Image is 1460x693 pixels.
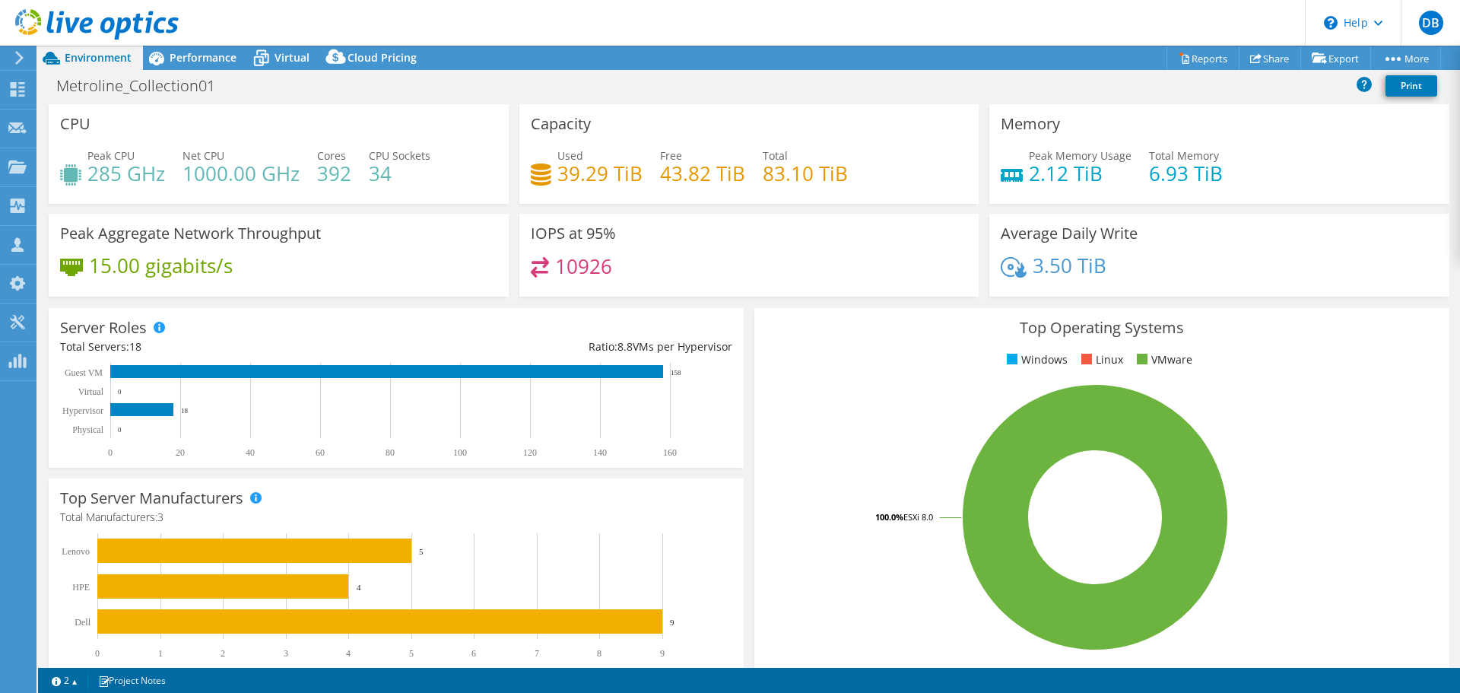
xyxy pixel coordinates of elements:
[348,50,417,65] span: Cloud Pricing
[75,617,90,628] text: Dell
[284,648,288,659] text: 3
[1078,351,1123,368] li: Linux
[1300,46,1371,70] a: Export
[471,648,476,659] text: 6
[60,116,90,132] h3: CPU
[1149,165,1223,182] h4: 6.93 TiB
[158,648,163,659] text: 1
[78,386,104,397] text: Virtual
[663,447,677,458] text: 160
[903,511,933,523] tspan: ESXi 8.0
[60,225,321,242] h3: Peak Aggregate Network Throughput
[87,148,135,163] span: Peak CPU
[369,165,430,182] h4: 34
[246,447,255,458] text: 40
[660,648,665,659] text: 9
[557,165,643,182] h4: 39.29 TiB
[181,407,189,415] text: 18
[316,447,325,458] text: 60
[1149,148,1219,163] span: Total Memory
[60,509,732,526] h4: Total Manufacturers:
[1029,148,1131,163] span: Peak Memory Usage
[87,671,176,690] a: Project Notes
[1001,225,1138,242] h3: Average Daily Write
[65,367,103,378] text: Guest VM
[62,546,90,557] text: Lenovo
[60,339,396,355] div: Total Servers:
[182,165,300,182] h4: 1000.00 GHz
[60,490,243,507] h3: Top Server Manufacturers
[1370,46,1441,70] a: More
[453,447,467,458] text: 100
[670,618,674,627] text: 9
[763,165,848,182] h4: 83.10 TiB
[72,582,90,593] text: HPE
[1029,165,1131,182] h4: 2.12 TiB
[1385,75,1437,97] a: Print
[317,148,346,163] span: Cores
[535,648,539,659] text: 7
[62,405,103,416] text: Hypervisor
[1419,11,1443,35] span: DB
[369,148,430,163] span: CPU Sockets
[317,165,351,182] h4: 392
[660,148,682,163] span: Free
[346,648,351,659] text: 4
[875,511,903,523] tspan: 100.0%
[763,148,788,163] span: Total
[157,510,163,524] span: 3
[555,258,612,275] h4: 10926
[523,447,537,458] text: 120
[766,319,1438,336] h3: Top Operating Systems
[118,426,122,434] text: 0
[170,50,236,65] span: Performance
[60,319,147,336] h3: Server Roles
[419,547,424,556] text: 5
[176,447,185,458] text: 20
[396,339,732,355] div: Ratio: VMs per Hypervisor
[1166,46,1239,70] a: Reports
[49,78,239,94] h1: Metroline_Collection01
[531,116,591,132] h3: Capacity
[409,648,414,659] text: 5
[87,165,165,182] h4: 285 GHz
[597,648,601,659] text: 8
[89,257,233,274] h4: 15.00 gigabits/s
[1003,351,1068,368] li: Windows
[41,671,88,690] a: 2
[118,388,122,396] text: 0
[660,165,745,182] h4: 43.82 TiB
[65,50,132,65] span: Environment
[129,339,141,354] span: 18
[108,447,113,458] text: 0
[275,50,309,65] span: Virtual
[1001,116,1060,132] h3: Memory
[617,339,633,354] span: 8.8
[357,583,361,592] text: 4
[557,148,583,163] span: Used
[1239,46,1301,70] a: Share
[72,424,103,435] text: Physical
[221,648,225,659] text: 2
[182,148,224,163] span: Net CPU
[671,369,681,377] text: 158
[593,447,607,458] text: 140
[1033,257,1106,274] h4: 3.50 TiB
[531,225,616,242] h3: IOPS at 95%
[1133,351,1192,368] li: VMware
[95,648,100,659] text: 0
[386,447,395,458] text: 80
[1324,16,1338,30] svg: \n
